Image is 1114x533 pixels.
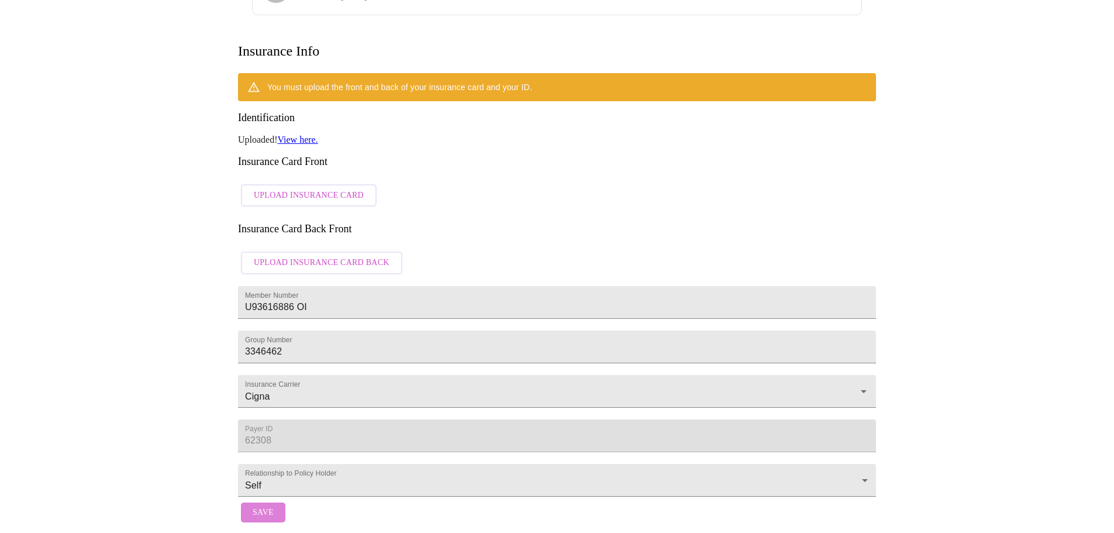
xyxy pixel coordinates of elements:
span: Save [253,506,274,520]
h3: Insurance Info [238,43,319,59]
button: Upload Insurance Card [241,184,377,207]
button: Upload Insurance Card Back [241,252,402,274]
span: Upload Insurance Card [254,188,364,203]
div: Self [238,464,876,497]
h3: Insurance Card Front [238,156,876,168]
button: Save [241,503,285,523]
span: Upload Insurance Card Back [254,256,389,270]
a: View here. [277,135,318,145]
h3: Insurance Card Back Front [238,223,876,235]
div: You must upload the front and back of your insurance card and your ID. [267,77,532,98]
h3: Identification [238,112,876,124]
p: Uploaded! [238,135,876,145]
button: Open [856,383,872,400]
